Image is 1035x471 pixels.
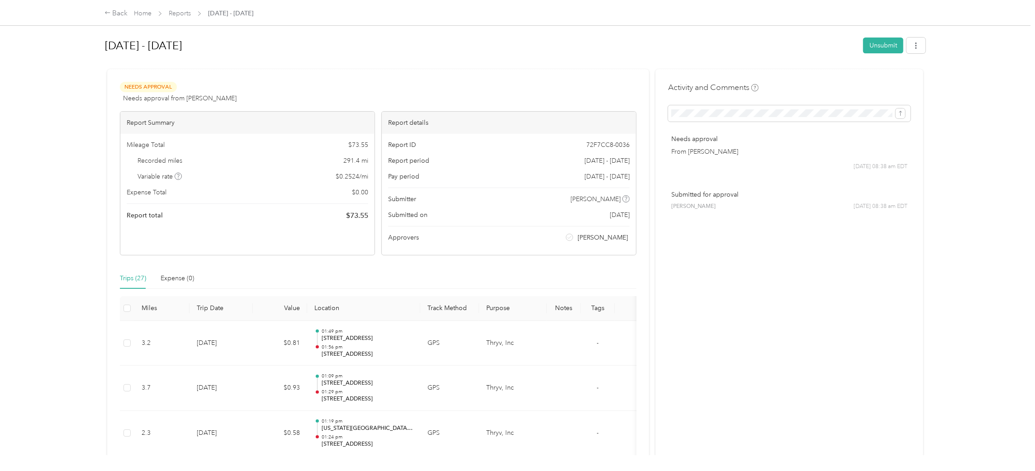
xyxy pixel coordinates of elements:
td: GPS [420,366,479,411]
td: Thryv, Inc [479,321,547,366]
span: [DATE] 08:38 am EDT [854,203,907,211]
div: Trips (27) [120,273,146,283]
span: Mileage Total [127,140,165,150]
a: Reports [169,9,191,17]
td: Thryv, Inc [479,411,547,456]
th: Purpose [479,296,547,321]
p: 01:09 pm [322,373,413,379]
span: Submitter [388,194,416,204]
span: $ 0.2524 / mi [336,172,368,181]
p: [STREET_ADDRESS] [322,440,413,448]
span: [DATE] - [DATE] [208,9,253,18]
td: $0.81 [253,321,307,366]
span: Report period [388,156,429,165]
span: 291.4 mi [343,156,368,165]
td: Thryv, Inc [479,366,547,411]
span: [DATE] - [DATE] [584,172,630,181]
span: 72F7CC8-0036 [586,140,630,150]
p: 01:19 pm [322,418,413,424]
td: $0.58 [253,411,307,456]
span: Variable rate [138,172,182,181]
span: Submitted on [388,210,427,220]
th: Miles [134,296,190,321]
p: [STREET_ADDRESS] [322,350,413,358]
span: [PERSON_NAME] [671,203,716,211]
span: - [597,429,598,437]
span: - [597,384,598,391]
td: [DATE] [190,321,253,366]
p: 01:29 pm [322,389,413,395]
span: $ 0.00 [352,188,368,197]
span: [PERSON_NAME] [571,194,621,204]
p: [STREET_ADDRESS] [322,395,413,403]
td: 3.7 [134,366,190,411]
span: Recorded miles [138,156,182,165]
span: Pay period [388,172,419,181]
td: 2.3 [134,411,190,456]
div: Back [104,8,128,19]
h1: Sep 1 - 30, 2025 [105,35,857,57]
span: [PERSON_NAME] [578,233,628,242]
td: [DATE] [190,411,253,456]
p: From [PERSON_NAME] [671,147,907,156]
td: [DATE] [190,366,253,411]
p: [STREET_ADDRESS] [322,334,413,343]
span: Approvers [388,233,419,242]
p: [US_STATE][GEOGRAPHIC_DATA], [GEOGRAPHIC_DATA] [322,424,413,433]
span: Needs approval from [PERSON_NAME] [123,94,237,103]
th: Location [307,296,420,321]
td: GPS [420,321,479,366]
span: Report total [127,211,163,220]
th: Value [253,296,307,321]
span: Report ID [388,140,416,150]
p: Needs approval [671,134,907,144]
p: 01:24 pm [322,434,413,440]
iframe: Everlance-gr Chat Button Frame [984,420,1035,471]
span: [DATE] 08:38 am EDT [854,163,907,171]
button: Unsubmit [863,38,903,53]
th: Notes [547,296,581,321]
a: Home [134,9,152,17]
div: Report Summary [120,112,375,134]
span: [DATE] - [DATE] [584,156,630,165]
span: - [597,339,598,347]
span: Expense Total [127,188,166,197]
h4: Activity and Comments [668,82,759,93]
td: GPS [420,411,479,456]
span: $ 73.55 [348,140,368,150]
th: Track Method [420,296,479,321]
th: Tags [581,296,615,321]
p: Submitted for approval [671,190,907,199]
span: [DATE] [610,210,630,220]
span: $ 73.55 [346,210,368,221]
div: Expense (0) [161,273,194,283]
p: [STREET_ADDRESS] [322,379,413,387]
td: $0.93 [253,366,307,411]
td: 3.2 [134,321,190,366]
th: Trip Date [190,296,253,321]
p: 01:49 pm [322,328,413,334]
p: 01:56 pm [322,344,413,350]
span: Needs Approval [120,82,177,92]
div: Report details [382,112,636,134]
